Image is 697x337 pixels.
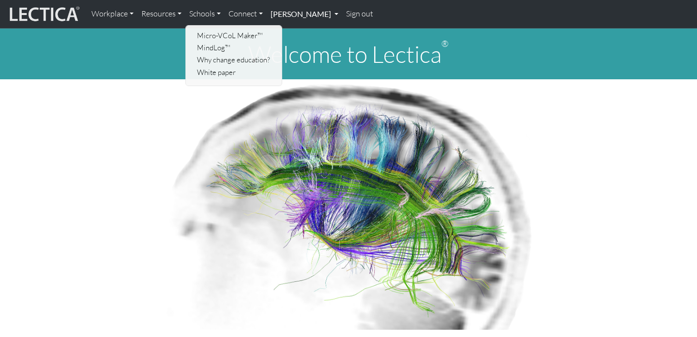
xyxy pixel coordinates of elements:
a: MindLog™ [195,42,274,54]
a: Connect [225,4,267,24]
a: Sign out [342,4,377,24]
a: Why change education? [195,54,274,66]
img: Human Connectome Project Image [160,79,537,330]
a: [PERSON_NAME] [267,4,342,24]
img: lecticalive [7,5,80,23]
a: Workplace [88,4,137,24]
a: Schools [185,4,225,24]
a: White paper [195,66,274,78]
a: Micro-VCoL Maker™ [195,29,274,42]
sup: ® [441,38,449,49]
a: Resources [137,4,185,24]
